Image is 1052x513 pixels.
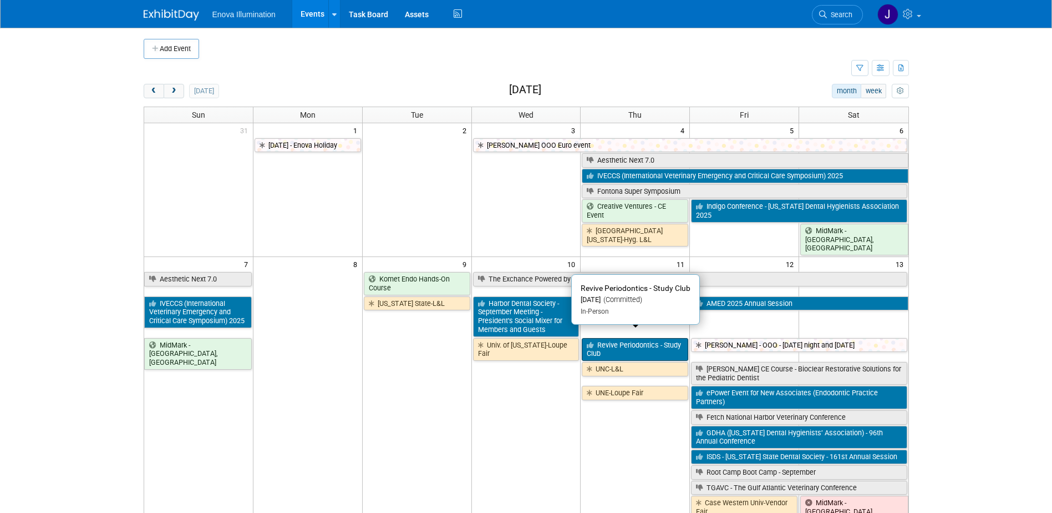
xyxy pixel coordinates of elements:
span: (Committed) [601,295,642,304]
a: Root Camp Boot Camp - September [691,465,907,480]
button: month [832,84,861,98]
span: 2 [461,123,471,137]
a: GDHA ([US_STATE] Dental Hygienists’ Association) - 96th Annual Conference [691,426,907,449]
a: Fetch National Harbor Veterinary Conference [691,410,907,425]
a: MidMark - [GEOGRAPHIC_DATA], [GEOGRAPHIC_DATA] [144,338,252,370]
span: 4 [679,123,689,137]
span: 11 [675,257,689,271]
a: Univ. of [US_STATE]-Loupe Fair [473,338,580,361]
a: Creative Ventures - CE Event [582,199,688,222]
span: Wed [519,110,533,119]
a: [PERSON_NAME] - OOO - [DATE] night and [DATE] [691,338,907,353]
a: [PERSON_NAME] CE Course - Bioclear Restorative Solutions for the Pediatric Dentist [691,362,907,385]
a: ePower Event for New Associates (Endodontic Practice Partners) [691,386,907,409]
button: prev [144,84,164,98]
span: Tue [411,110,423,119]
a: UNE-Loupe Fair [582,386,688,400]
a: [US_STATE] State-L&L [364,296,470,311]
span: Mon [300,110,316,119]
span: Fri [740,110,749,119]
span: Search [827,11,852,19]
a: [DATE] - Enova Holiday [255,138,361,153]
span: In-Person [581,308,609,315]
div: [DATE] [581,295,690,305]
button: [DATE] [189,84,218,98]
img: Janelle Tlusty [877,4,898,25]
span: 1 [352,123,362,137]
a: [PERSON_NAME] OOO Euro event [473,138,907,153]
span: 7 [243,257,253,271]
span: 8 [352,257,362,271]
a: ISDS - [US_STATE] State Dental Society - 161st Annual Session [691,450,907,464]
button: myCustomButton [892,84,908,98]
a: Aesthetic Next 7.0 [582,153,908,168]
a: Revive Periodontics - Study Club [582,338,688,361]
span: 12 [785,257,799,271]
span: 13 [895,257,908,271]
span: Sat [848,110,860,119]
a: Fontona Super Symposium [582,184,907,199]
a: Aesthetic Next 7.0 [144,272,252,286]
span: 31 [239,123,253,137]
a: AMED 2025 Annual Session [691,296,908,311]
i: Personalize Calendar [897,88,904,95]
button: next [164,84,184,98]
span: 9 [461,257,471,271]
span: Revive Periodontics - Study Club [581,284,690,293]
span: 6 [898,123,908,137]
a: IVECCS (International Veterinary Emergency and Critical Care Symposium) 2025 [582,169,908,183]
span: Sun [192,110,205,119]
a: MidMark - [GEOGRAPHIC_DATA], [GEOGRAPHIC_DATA] [800,224,908,255]
a: UNC-L&L [582,362,688,376]
a: Komet Endo Hands-On Course [364,272,470,295]
span: 5 [789,123,799,137]
h2: [DATE] [509,84,541,96]
span: Enova Illumination [212,10,276,19]
span: Thu [628,110,642,119]
a: IVECCS (International Veterinary Emergency and Critical Care Symposium) 2025 [144,296,252,328]
button: Add Event [144,39,199,59]
a: Indigo Conference - [US_STATE] Dental Hygienists Association 2025 [691,199,907,222]
a: [GEOGRAPHIC_DATA][US_STATE]-Hyg. L&L [582,224,688,247]
img: ExhibitDay [144,9,199,21]
span: 10 [566,257,580,271]
button: week [861,84,886,98]
a: TGAVC - The Gulf Atlantic Veterinary Conference [691,481,907,495]
span: 3 [570,123,580,137]
a: Search [812,5,863,24]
